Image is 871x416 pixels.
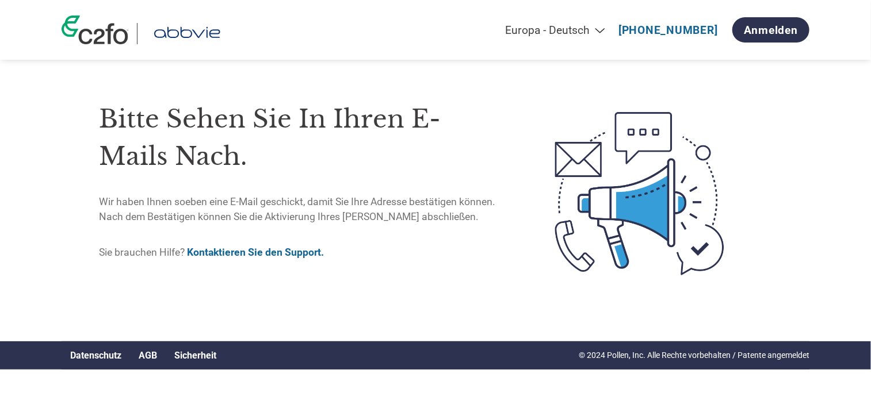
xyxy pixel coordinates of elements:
a: Sicherheit [174,350,216,361]
p: © 2024 Pollen, Inc. Alle Rechte vorbehalten / Patente angemeldet [579,349,809,361]
h1: Bitte sehen Sie in Ihren E-Mails nach. [99,101,507,175]
img: c2fo logo [62,16,128,44]
p: Wir haben Ihnen soeben eine E-Mail geschickt, damit Sie Ihre Adresse bestätigen können. Nach dem ... [99,194,507,225]
p: Sie brauchen Hilfe? [99,245,507,260]
img: open-email [507,91,772,296]
img: AbbVie [146,23,228,44]
a: Kontaktieren Sie den Support. [187,246,324,258]
a: Datenschutz [70,350,121,361]
a: AGB [139,350,157,361]
a: [PHONE_NUMBER] [618,24,718,37]
a: Anmelden [732,17,809,43]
